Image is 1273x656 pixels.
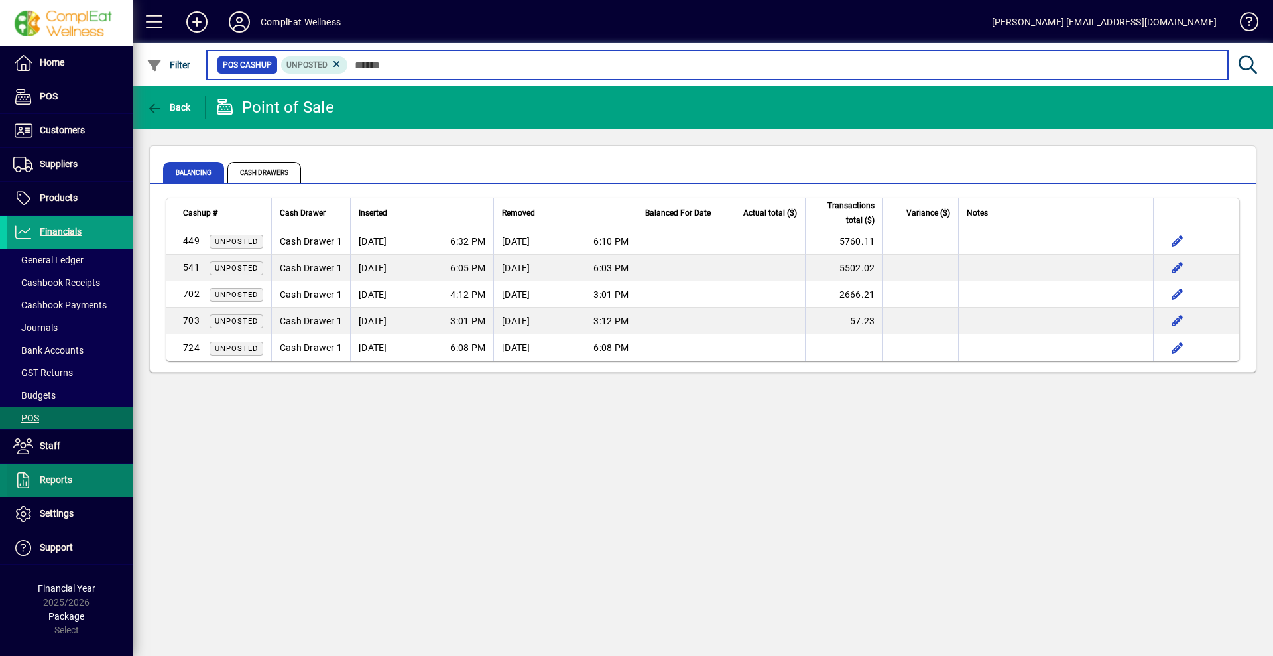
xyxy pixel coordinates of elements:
div: Balanced For Date [645,206,723,220]
span: 3:12 PM [593,314,629,328]
span: Notes [967,206,988,220]
div: [PERSON_NAME] [EMAIL_ADDRESS][DOMAIN_NAME] [992,11,1217,33]
a: Bank Accounts [7,339,133,361]
span: Journals [13,322,58,333]
span: Balancing [163,162,224,183]
a: Support [7,531,133,564]
span: POS [13,413,39,423]
span: 3:01 PM [450,314,485,328]
span: GST Returns [13,367,73,378]
button: Edit [1167,310,1188,332]
span: Products [40,192,78,203]
mat-chip: Status: Unposted [281,56,348,74]
a: Suppliers [7,148,133,181]
a: Customers [7,114,133,147]
span: Home [40,57,64,68]
span: 4:12 PM [450,288,485,301]
span: Filter [147,60,191,70]
app-page-header-button: Back [133,96,206,119]
div: 541 [183,261,263,275]
a: POS [7,80,133,113]
span: [DATE] [502,341,530,354]
div: Cash Drawer 1 [280,261,342,275]
div: 703 [183,314,263,328]
span: Budgets [13,390,56,401]
span: Cashbook Receipts [13,277,100,288]
span: Suppliers [40,159,78,169]
span: Reports [40,474,72,485]
div: Cash Drawer 1 [280,341,342,354]
span: Variance ($) [906,206,950,220]
td: 5502.02 [805,255,882,281]
span: Unposted [215,264,258,273]
button: Edit [1167,231,1188,252]
span: Unposted [286,60,328,70]
span: General Ledger [13,255,84,265]
span: [DATE] [359,235,387,248]
button: Edit [1167,284,1188,305]
a: POS [7,407,133,429]
span: 6:08 PM [450,341,485,354]
td: 5760.11 [805,228,882,255]
span: POS Cashup [223,58,272,72]
a: Journals [7,316,133,339]
span: Financial Year [38,583,95,594]
div: Cash Drawer [280,206,342,220]
div: Point of Sale [215,97,334,118]
span: Package [48,611,84,622]
span: Cash Drawers [227,162,301,183]
a: Budgets [7,384,133,407]
div: 449 [183,234,263,248]
span: [DATE] [502,235,530,248]
span: Settings [40,508,74,519]
div: Cash Drawer 1 [280,314,342,328]
button: Back [143,96,194,119]
span: 6:05 PM [450,261,485,275]
div: Cash Drawer 1 [280,288,342,301]
span: [DATE] [502,314,530,328]
a: Cashbook Payments [7,294,133,316]
span: [DATE] [359,341,387,354]
span: Customers [40,125,85,135]
span: Financials [40,226,82,237]
span: 6:08 PM [593,341,629,354]
span: Cash Drawer [280,206,326,220]
a: Staff [7,430,133,463]
span: Back [147,102,191,113]
span: [DATE] [502,288,530,301]
span: Inserted [359,206,387,220]
a: General Ledger [7,249,133,271]
span: Bank Accounts [13,345,84,356]
span: 3:01 PM [593,288,629,301]
td: 57.23 [805,308,882,334]
span: Transactions total ($) [814,198,875,228]
span: [DATE] [359,314,387,328]
button: Edit [1167,337,1188,358]
span: 6:03 PM [593,261,629,275]
a: Knowledge Base [1230,3,1256,46]
button: Filter [143,53,194,77]
div: 724 [183,341,263,355]
a: GST Returns [7,361,133,384]
a: Products [7,182,133,215]
button: Edit [1167,257,1188,279]
a: Reports [7,464,133,497]
span: [DATE] [502,261,530,275]
div: Cash Drawer 1 [280,235,342,248]
span: Cashbook Payments [13,300,107,310]
a: Settings [7,497,133,531]
span: POS [40,91,58,101]
span: Unposted [215,317,258,326]
span: 6:10 PM [593,235,629,248]
span: Unposted [215,237,258,246]
button: Add [176,10,218,34]
span: 6:32 PM [450,235,485,248]
div: Cashup # [183,206,263,220]
td: 2666.21 [805,281,882,308]
span: Removed [502,206,535,220]
span: Staff [40,440,60,451]
span: Unposted [215,291,258,299]
a: Home [7,46,133,80]
div: 702 [183,287,263,301]
a: Cashbook Receipts [7,271,133,294]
